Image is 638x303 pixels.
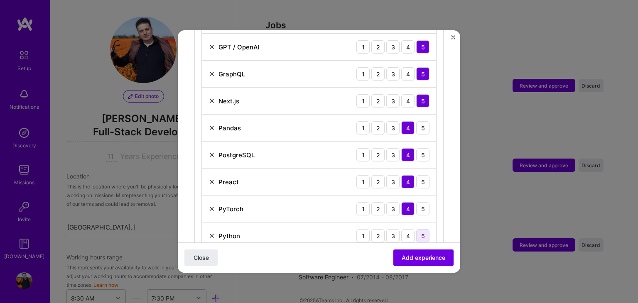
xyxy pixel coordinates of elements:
[401,94,415,108] div: 4
[209,151,215,158] img: Remove
[356,67,370,81] div: 1
[218,97,239,105] div: Next.js
[416,67,429,81] div: 5
[356,175,370,188] div: 1
[386,202,400,215] div: 3
[356,202,370,215] div: 1
[386,121,400,134] div: 3
[416,40,429,54] div: 5
[401,175,415,188] div: 4
[401,229,415,242] div: 4
[416,148,429,161] div: 5
[401,40,415,54] div: 4
[218,232,240,240] div: Python
[401,202,415,215] div: 4
[371,148,385,161] div: 2
[371,175,385,188] div: 2
[386,175,400,188] div: 3
[356,94,370,108] div: 1
[356,148,370,161] div: 1
[209,178,215,185] img: Remove
[416,175,429,188] div: 5
[371,67,385,81] div: 2
[386,67,400,81] div: 3
[416,202,429,215] div: 5
[218,205,243,213] div: PyTorch
[371,121,385,134] div: 2
[356,229,370,242] div: 1
[356,121,370,134] div: 1
[393,249,454,266] button: Add experience
[209,98,215,104] img: Remove
[218,178,239,186] div: Preact
[184,249,218,266] button: Close
[218,151,255,159] div: PostgreSQL
[194,254,209,262] span: Close
[401,67,415,81] div: 4
[371,40,385,54] div: 2
[218,70,245,78] div: GraphQL
[416,121,429,134] div: 5
[209,125,215,131] img: Remove
[386,40,400,54] div: 3
[356,40,370,54] div: 1
[386,94,400,108] div: 3
[402,254,445,262] span: Add experience
[416,229,429,242] div: 5
[209,71,215,77] img: Remove
[386,148,400,161] div: 3
[218,124,241,132] div: Pandas
[386,229,400,242] div: 3
[371,94,385,108] div: 2
[218,43,259,51] div: GPT / OpenAI
[209,232,215,239] img: Remove
[451,35,455,44] button: Close
[209,205,215,212] img: Remove
[401,121,415,134] div: 4
[416,94,429,108] div: 5
[371,229,385,242] div: 2
[401,148,415,161] div: 4
[209,44,215,50] img: Remove
[371,202,385,215] div: 2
